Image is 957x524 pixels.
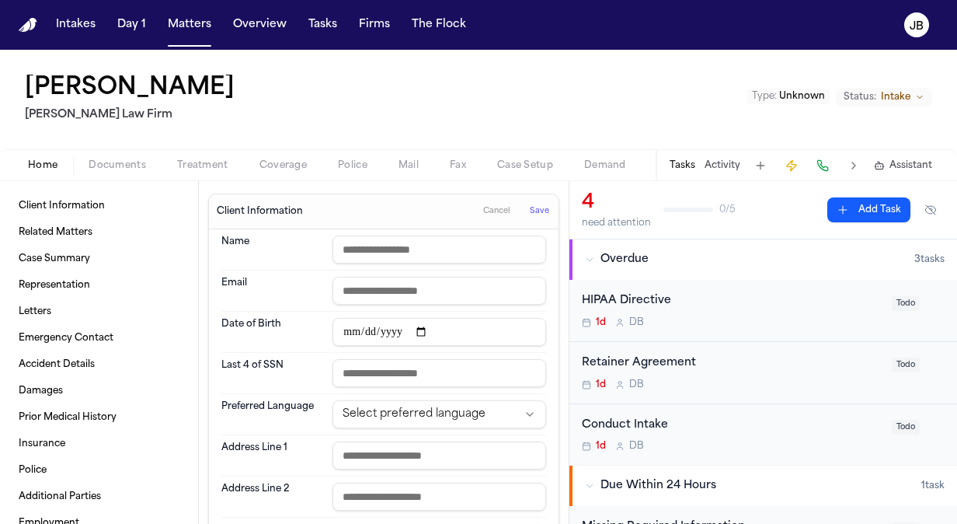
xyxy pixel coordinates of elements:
span: Police [338,159,367,172]
a: Prior Medical History [12,405,186,430]
span: 1d [596,440,606,452]
a: Home [19,18,37,33]
button: Change status from Intake [836,88,932,107]
span: Status: [844,91,876,103]
a: Police [12,458,186,483]
span: D B [629,379,644,391]
div: 4 [582,190,651,215]
button: Overview [227,11,293,39]
button: Edit matter name [25,75,235,103]
div: Conduct Intake [582,417,882,435]
button: Due Within 24 Hours1task [569,466,957,506]
div: Open task: Conduct Intake [569,404,957,466]
span: Documents [89,159,146,172]
a: Letters [12,299,186,324]
button: Add Task [750,155,771,176]
span: Overdue [600,252,649,267]
h1: [PERSON_NAME] [25,75,235,103]
span: 1d [596,379,606,391]
a: Related Matters [12,220,186,245]
a: Emergency Contact [12,326,186,351]
div: HIPAA Directive [582,292,882,310]
span: Mail [398,159,419,172]
button: Hide completed tasks (⌘⇧H) [917,197,945,222]
dt: Name [221,236,323,264]
span: Treatment [177,159,228,172]
div: Retainer Agreement [582,355,882,372]
button: Edit Type: Unknown [747,89,830,104]
button: Cancel [478,199,515,224]
span: 1 task [921,480,945,492]
button: Activity [705,159,740,172]
button: Assistant [874,159,932,172]
span: Intake [881,91,910,103]
a: Representation [12,273,186,298]
span: Type : [752,92,777,101]
dt: Last 4 of SSN [221,359,323,387]
span: 1d [596,316,606,329]
button: Save [525,199,554,224]
span: Fax [450,159,466,172]
a: Accident Details [12,352,186,377]
button: Firms [353,11,396,39]
a: Insurance [12,431,186,456]
span: Todo [892,358,920,372]
span: Demand [584,159,626,172]
div: Open task: HIPAA Directive [569,280,957,342]
button: Intakes [50,11,102,39]
a: Additional Parties [12,484,186,509]
a: Case Summary [12,246,186,271]
span: 0 / 5 [719,204,736,216]
button: The Flock [405,11,472,39]
span: Unknown [779,92,825,101]
h3: Client Information [214,205,306,218]
button: Matters [162,11,217,39]
button: Make a Call [812,155,833,176]
img: Finch Logo [19,18,37,33]
span: Case Setup [497,159,553,172]
dt: Date of Birth [221,318,323,346]
div: need attention [582,217,651,229]
button: Day 1 [111,11,152,39]
span: Home [28,159,57,172]
span: 3 task s [914,253,945,266]
span: D B [629,440,644,452]
span: Cancel [483,206,510,217]
button: Tasks [670,159,695,172]
dt: Preferred Language [221,400,323,428]
span: Coverage [259,159,307,172]
dt: Address Line 2 [221,483,323,511]
span: Todo [892,296,920,311]
button: Create Immediate Task [781,155,802,176]
button: Add Task [827,197,910,222]
span: Due Within 24 Hours [600,478,716,494]
h2: [PERSON_NAME] Law Firm [25,106,241,124]
a: Client Information [12,194,186,218]
dt: Address Line 1 [221,442,323,470]
dt: Email [221,277,323,305]
button: Overdue3tasks [569,239,957,280]
span: D B [629,316,644,329]
span: Assistant [889,159,932,172]
div: Open task: Retainer Agreement [569,342,957,404]
button: Tasks [302,11,343,39]
a: Damages [12,379,186,403]
span: Save [530,206,549,217]
span: Todo [892,420,920,435]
